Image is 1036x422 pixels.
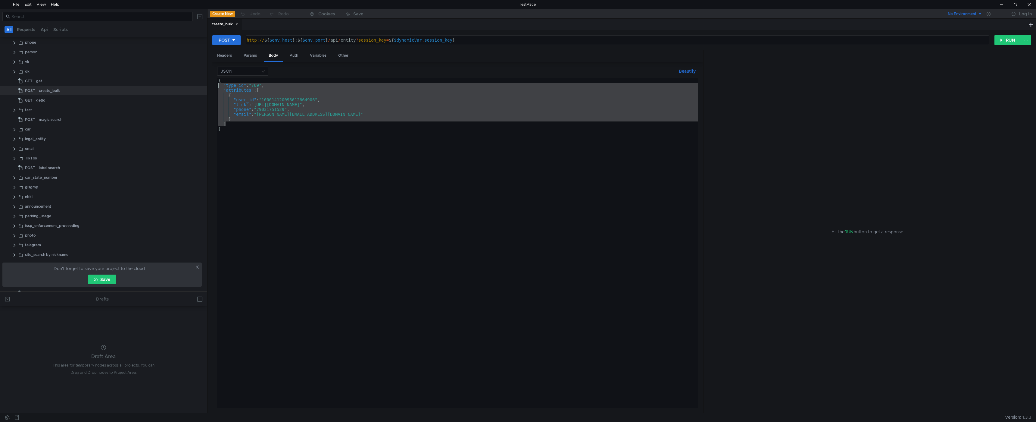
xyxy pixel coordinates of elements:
[318,10,335,17] div: Cookies
[1005,413,1031,422] span: Version: 1.3.3
[212,50,237,61] div: Headers
[88,275,116,284] button: Save
[212,21,238,27] div: create_bulk
[36,77,42,86] div: get
[25,163,35,172] span: POST
[941,9,982,19] button: No Environment
[51,26,70,33] button: Scripts
[25,125,31,134] div: car
[25,221,80,230] div: fssp_enforcement_proceeding
[39,115,62,124] div: magic search
[36,96,45,105] div: getId
[25,48,37,57] div: person
[265,9,293,18] button: Redo
[333,50,353,61] div: Other
[25,289,35,298] span: POST
[25,260,39,269] div: Caller ID
[353,12,363,16] div: Save
[25,231,36,240] div: photo
[39,86,60,95] div: create_bulk
[676,68,698,75] button: Beautify
[25,134,46,143] div: legal_entity
[994,35,1021,45] button: RUN
[39,26,50,33] button: Api
[948,11,976,17] div: No Environment
[25,154,37,163] div: TikTok
[25,144,34,153] div: email
[25,105,32,115] div: test
[210,11,235,17] button: Create New
[25,250,68,259] div: site_search by nickname
[25,212,51,221] div: parking_usage
[832,228,903,235] span: Hit the button to get a response
[25,192,33,201] div: nbki
[25,96,33,105] span: GET
[219,37,230,43] div: POST
[15,26,37,33] button: Requests
[239,50,262,61] div: Params
[25,77,33,86] span: GET
[249,10,261,17] div: Undo
[25,241,41,250] div: telegram
[5,26,13,33] button: All
[25,86,35,95] span: POST
[96,295,109,303] div: Drafts
[212,35,241,45] button: POST
[264,50,283,62] div: Body
[25,115,35,124] span: POST
[25,173,58,182] div: car_state_number
[11,13,189,20] input: Search...
[25,38,36,47] div: phone
[305,50,331,61] div: Variables
[25,183,38,192] div: gisgmp
[25,57,29,66] div: vk
[39,289,70,298] div: get list by uniq_id
[39,163,60,172] div: label search
[25,202,51,211] div: announcement
[285,50,303,61] div: Auth
[54,265,145,272] span: Don't forget to save your project to the cloud
[1019,10,1032,17] div: Log In
[25,67,30,76] div: ok
[844,229,853,235] span: RUN
[235,9,265,18] button: Undo
[278,10,289,17] div: Redo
